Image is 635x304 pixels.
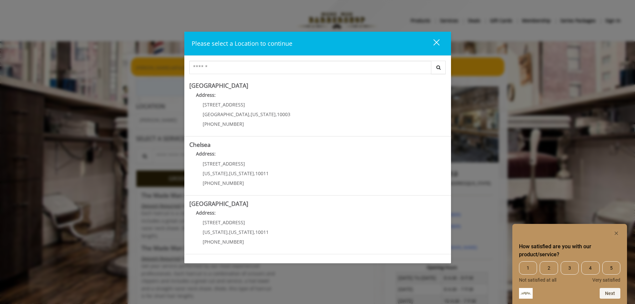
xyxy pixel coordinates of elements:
span: [US_STATE] [203,229,228,235]
span: [GEOGRAPHIC_DATA] [203,111,249,117]
span: [PHONE_NUMBER] [203,121,244,127]
b: Chelsea [189,140,211,148]
span: Not satisfied at all [519,277,556,283]
button: Next question [600,288,620,299]
span: [PHONE_NUMBER] [203,180,244,186]
input: Search Center [189,61,431,74]
b: [GEOGRAPHIC_DATA] [189,200,248,208]
h2: How satisfied are you with our product/service? Select an option from 1 to 5, with 1 being Not sa... [519,243,620,259]
span: 2 [540,261,558,275]
b: Flatiron [189,258,210,266]
b: Address: [196,92,216,98]
div: Center Select [189,61,446,77]
span: [STREET_ADDRESS] [203,219,245,226]
span: [STREET_ADDRESS] [203,161,245,167]
div: How satisfied are you with our product/service? Select an option from 1 to 5, with 1 being Not sa... [519,229,620,299]
span: 10011 [255,170,269,177]
span: , [249,111,251,117]
span: 5 [602,261,620,275]
div: How satisfied are you with our product/service? Select an option from 1 to 5, with 1 being Not sa... [519,261,620,283]
span: [PHONE_NUMBER] [203,239,244,245]
span: [US_STATE] [229,170,254,177]
i: Search button [435,65,442,70]
span: 10011 [255,229,269,235]
span: , [276,111,277,117]
button: Hide survey [612,229,620,237]
span: Please select a Location to continue [192,39,292,47]
span: [US_STATE] [229,229,254,235]
span: 1 [519,261,537,275]
b: Address: [196,150,216,157]
span: [US_STATE] [251,111,276,117]
b: [GEOGRAPHIC_DATA] [189,81,248,89]
span: , [228,229,229,235]
span: [US_STATE] [203,170,228,177]
span: 3 [561,261,579,275]
div: close dialog [426,39,439,49]
b: Address: [196,210,216,216]
span: 10003 [277,111,290,117]
span: 4 [581,261,599,275]
span: , [254,229,255,235]
span: , [254,170,255,177]
button: close dialog [421,37,444,50]
span: [STREET_ADDRESS] [203,101,245,108]
span: Very satisfied [592,277,620,283]
span: , [228,170,229,177]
